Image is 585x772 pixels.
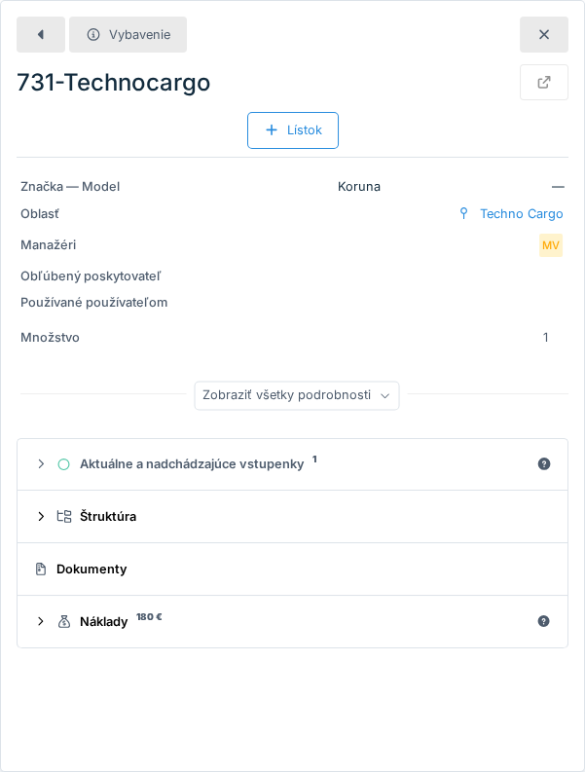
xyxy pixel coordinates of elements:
[543,330,548,345] font: 1
[20,330,80,345] font: Množstvo
[20,295,167,310] font: Používané používateľom
[136,611,163,622] font: 180 €
[25,604,560,640] summary: Náklady180 €
[56,562,128,576] font: Dokumenty
[25,447,560,483] summary: Aktuálne a nadchádzajúce vstupenky1
[287,123,322,137] font: Lístok
[338,179,381,194] font: Koruna
[20,179,120,194] font: Značka — Model
[109,27,170,42] font: Vybavenie
[202,388,371,403] font: Zobraziť všetky podrobnosti
[80,509,136,524] font: Štruktúra
[20,238,76,252] font: Manažéri
[17,68,211,96] font: 731-Technocargo
[80,614,128,629] font: Náklady
[20,269,162,283] font: Obľúbený poskytovateľ
[552,179,565,194] font: —
[542,239,560,252] font: MV
[25,498,560,534] summary: Štruktúra
[480,206,564,221] font: Techno Cargo
[312,454,316,464] font: 1
[80,457,305,471] font: Aktuálne a nadchádzajúce vstupenky
[25,551,560,587] summary: Dokumenty
[20,206,59,221] font: Oblasť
